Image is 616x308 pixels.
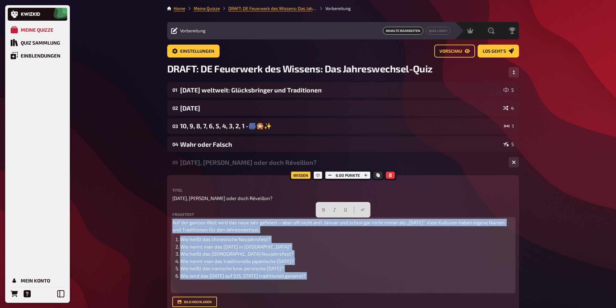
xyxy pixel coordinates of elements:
[174,6,185,11] a: Home
[21,287,34,300] a: Hilfe
[8,49,67,62] a: Einblendungen
[180,251,294,257] span: Wie heißt das [DEMOGRAPHIC_DATA] Neujahrsfest?
[21,27,53,33] div: Meine Quizze
[180,273,306,279] span: Wie wird das [DATE] auf [US_STATE] traditionell genannt?
[180,28,206,33] span: Vorbereitung
[324,170,372,180] div: 6.00 Punkte
[172,297,217,307] button: Bild hochladen
[172,212,514,216] label: Fragetext
[317,5,351,12] li: Vorbereitung
[167,63,433,74] span: DRAFT: DE Feuerwerk des Wissens: Das Jahreswechsel-Quiz
[180,236,271,242] span: Wie heißt das chinesische Neujahrsfest?
[185,5,220,12] li: Meine Quizze
[21,53,60,58] div: Einblendungen
[172,188,514,192] label: Titel
[483,49,506,54] span: Los geht's
[8,36,67,49] a: Quiz Sammlung
[503,87,514,92] div: 5
[172,87,178,93] div: 01
[220,5,317,12] li: DRAFT: DE Feuerwerk des Wissens: Das Jahreswechsel-Quiz
[180,122,502,130] div: 10, 9, 8, 7, 6, 5, 4, 3, 2, 1 -🎆🎇✨
[180,141,501,148] div: Wahr oder Falsch
[503,105,514,111] div: 4
[180,49,214,54] span: Einstellungen
[503,142,514,147] div: 5
[172,195,273,202] span: [DATE], [PERSON_NAME] oder doch Réveillon?
[504,123,514,129] div: 1
[434,45,475,58] a: Vorschau
[439,49,462,54] span: Vorschau
[180,159,503,166] div: [DATE], [PERSON_NAME] oder doch Réveillon?
[172,123,178,129] div: 03
[167,45,220,58] a: Einstellungen
[172,219,506,233] span: Auf der ganzen Welt wird das neue Jahr gefeiert – aber oft nicht am1. Januar und schon gar nicht ...
[8,274,67,287] a: Mein Konto
[228,6,346,11] a: DRAFT: DE Feuerwerk des Wissens: Das Jahreswechsel-Quiz
[172,105,178,111] div: 02
[194,6,220,11] a: Meine Quizze
[174,5,185,12] li: Home
[383,27,423,35] span: Inhalte Bearbeiten
[509,67,519,78] button: Reihenfolge anpassen
[180,104,501,112] div: [DATE]
[426,27,450,35] a: Quiz Lobby
[478,45,519,58] a: Los geht's
[172,141,178,147] div: 04
[180,244,291,250] span: Wie nennt man das [DATE] in [GEOGRAPHIC_DATA]?
[21,40,60,46] div: Quiz Sammlung
[21,278,50,283] div: Mein Konto
[373,172,383,179] button: Kopieren
[180,265,284,271] span: Wie heißt das iranische bzw. persische [DATE]?
[289,170,312,180] div: Wissen
[180,258,294,264] span: Wie nennt man das traditionelle japanische [DATE]?
[180,86,501,94] div: [DATE] weltweit: Glücksbringer und Traditionen
[172,159,178,165] div: 05
[8,287,21,300] a: Bestellungen
[8,23,67,36] a: Meine Quizze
